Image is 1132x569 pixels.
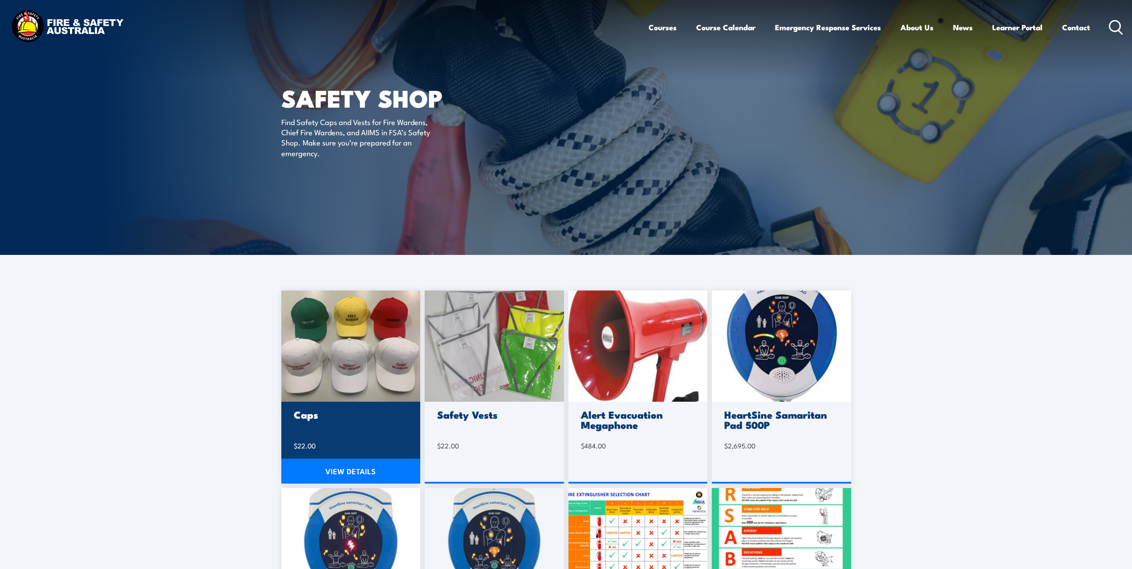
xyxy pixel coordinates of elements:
img: caps-scaled-1.jpg [281,291,421,402]
span: $ [437,441,441,450]
span: $ [294,441,297,450]
a: About Us [901,16,933,39]
a: Courses [649,16,677,39]
a: Contact [1062,16,1090,39]
a: Course Calendar [696,16,755,39]
a: Emergency Response Services [775,16,881,39]
span: $ [724,441,728,450]
a: VIEW DETAILS [281,459,421,484]
h3: Safety Vests [437,409,549,420]
a: News [953,16,973,39]
h3: HeartSine Samaritan Pad 500P [724,409,836,430]
bdi: 22.00 [437,441,459,450]
bdi: 484.00 [581,441,606,450]
bdi: 2,695.00 [724,441,755,450]
bdi: 22.00 [294,441,316,450]
img: 20230220_093531-scaled-1.jpg [425,291,564,402]
img: 500.jpg [712,291,851,402]
span: $ [581,441,584,450]
a: Learner Portal [992,16,1043,39]
h1: SAFETY SHOP [281,87,501,108]
h3: Caps [294,409,406,420]
p: Find Safety Caps and Vests for Fire Wardens, Chief Fire Wardens, and AIIMS in FSA’s Safety Shop. ... [281,117,444,158]
img: megaphone-1.jpg [568,291,708,402]
h3: Alert Evacuation Megaphone [581,409,693,430]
